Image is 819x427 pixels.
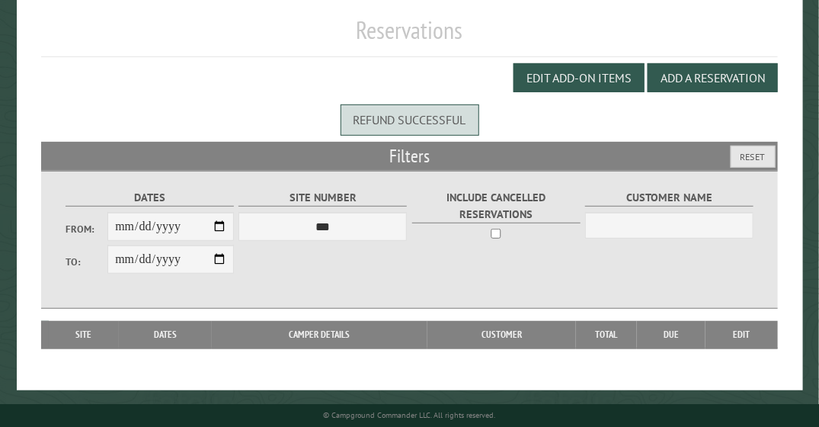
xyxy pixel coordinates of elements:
label: To: [66,255,107,269]
small: © Campground Commander LLC. All rights reserved. [324,410,496,420]
label: Include Cancelled Reservations [412,189,581,223]
th: Edit [705,321,779,348]
th: Camper Details [212,321,427,348]
label: From: [66,222,107,236]
th: Dates [119,321,212,348]
button: Add a Reservation [648,63,778,92]
label: Site Number [238,189,407,207]
th: Customer [427,321,577,348]
h1: Reservations [41,15,779,57]
th: Total [576,321,637,348]
button: Edit Add-on Items [513,63,645,92]
h2: Filters [41,142,779,171]
th: Due [637,321,705,348]
label: Dates [66,189,234,207]
label: Customer Name [585,189,753,207]
div: Refund successful [341,104,479,135]
th: Site [49,321,119,348]
button: Reset [731,146,776,168]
